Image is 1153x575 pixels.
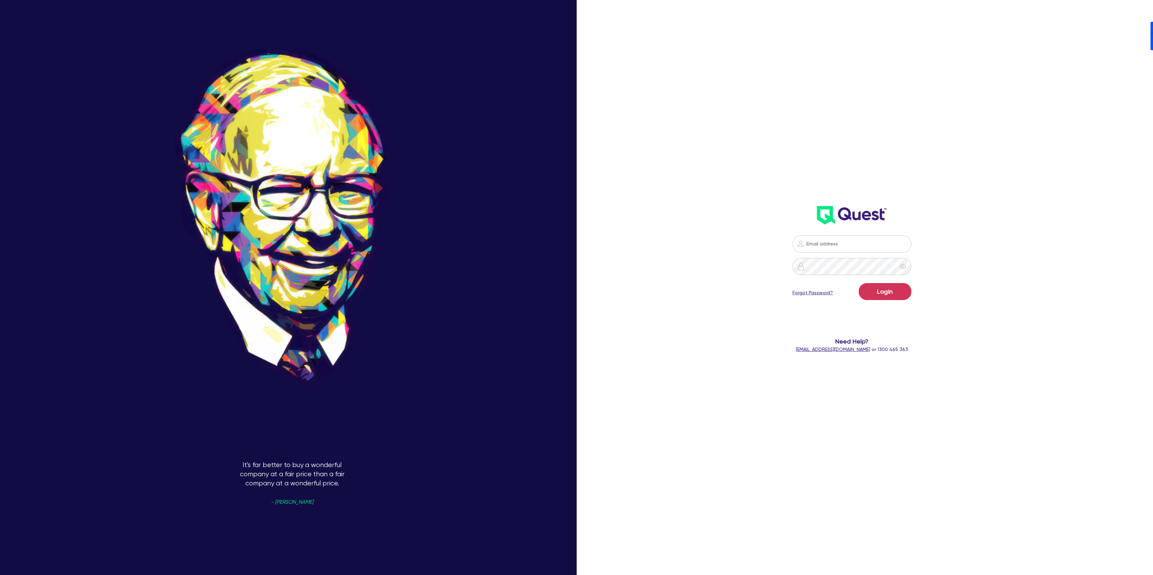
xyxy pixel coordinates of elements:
[792,289,833,296] a: Forgot Password?
[271,500,313,505] span: - [PERSON_NAME]
[238,461,347,569] p: It's far better to buy a wonderful company at a fair price than a fair company at a wonderful price.
[792,236,911,253] input: Email address
[796,347,908,352] span: or 1300 465 363
[797,262,805,271] img: icon-password
[796,347,870,352] a: [EMAIL_ADDRESS][DOMAIN_NAME]
[817,206,887,224] img: wH2k97JdezQIQAAAABJRU5ErkJggg==
[899,263,906,270] span: eye
[859,283,911,300] button: Login
[688,337,1015,346] span: Need Help?
[797,240,805,248] img: icon-password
